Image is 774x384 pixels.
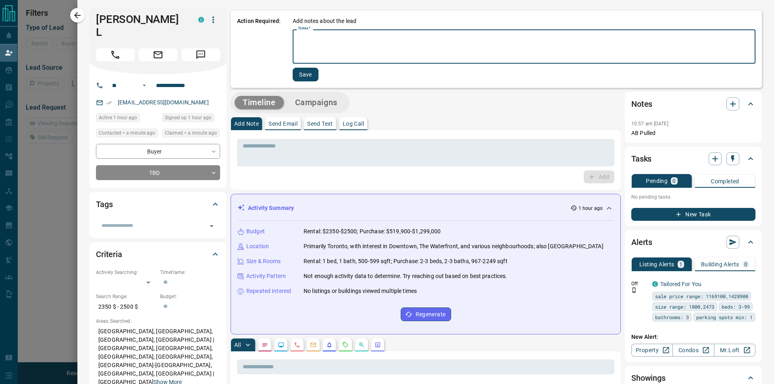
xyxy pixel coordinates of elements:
[304,287,417,295] p: No listings or buildings viewed multiple times
[652,281,658,287] div: condos.ca
[631,287,637,293] svg: Push Notification Only
[631,149,755,168] div: Tasks
[631,121,668,127] p: 10:57 am [DATE]
[672,344,714,357] a: Condos
[96,198,112,211] h2: Tags
[246,242,269,251] p: Location
[237,201,614,216] div: Activity Summary1 hour ago
[165,129,217,137] span: Claimed < a minute ago
[342,342,349,348] svg: Requests
[631,129,755,137] p: AB Pulled
[307,121,333,127] p: Send Text
[631,98,652,110] h2: Notes
[358,342,365,348] svg: Opportunities
[96,165,220,180] div: TBD
[96,269,156,276] p: Actively Searching:
[235,96,284,109] button: Timeline
[310,342,316,348] svg: Emails
[96,129,158,140] div: Wed Oct 15 2025
[293,68,318,81] button: Save
[96,300,156,313] p: 2350 $ - 2500 $
[639,262,674,267] p: Listing Alerts
[722,303,750,311] span: beds: 3-99
[304,257,508,266] p: Rental: 1 bed, 1 bath, 500-599 sqft; Purchase: 2-3 beds, 2-3 baths, 967-2249 sqft
[655,303,714,311] span: size range: 1800,2473
[304,272,508,280] p: Not enough activity data to determine. Try reaching out based on best practices.
[401,307,451,321] button: Regenerate
[248,204,294,212] p: Activity Summary
[578,205,603,212] p: 1 hour ago
[96,144,220,159] div: Buyer
[672,178,676,184] p: 0
[631,280,647,287] p: Off
[304,227,441,236] p: Rental: $2350-$2500; Purchase: $519,900-$1,299,000
[234,342,241,348] p: All
[96,318,220,325] p: Areas Searched:
[160,293,220,300] p: Budget:
[744,262,747,267] p: 0
[631,208,755,221] button: New Task
[262,342,268,348] svg: Notes
[711,179,739,184] p: Completed
[246,287,291,295] p: Repeated Interest
[246,272,286,280] p: Activity Pattern
[679,262,682,267] p: 1
[99,114,137,122] span: Active 1 hour ago
[181,48,220,61] span: Message
[655,313,689,321] span: bathrooms: 3
[293,17,356,25] p: Add notes about the lead
[631,152,651,165] h2: Tasks
[162,113,220,125] div: Wed Oct 15 2025
[631,232,755,252] div: Alerts
[343,121,364,127] p: Log Call
[162,129,220,140] div: Wed Oct 15 2025
[139,48,177,61] span: Email
[287,96,345,109] button: Campaigns
[96,48,135,61] span: Call
[326,342,333,348] svg: Listing Alerts
[714,344,755,357] a: Mr.Loft
[96,248,122,261] h2: Criteria
[304,242,603,251] p: Primarily Toronto, with interest in Downtown, The Waterfront, and various neighbourhoods; also [G...
[96,245,220,264] div: Criteria
[96,113,158,125] div: Wed Oct 15 2025
[631,344,673,357] a: Property
[160,269,220,276] p: Timeframe:
[298,26,310,31] label: Notes
[198,17,204,23] div: condos.ca
[631,236,652,249] h2: Alerts
[165,114,212,122] span: Signed up 1 hour ago
[96,13,186,39] h1: [PERSON_NAME] L
[96,293,156,300] p: Search Range:
[246,257,281,266] p: Size & Rooms
[268,121,298,127] p: Send Email
[631,333,755,341] p: New Alert:
[278,342,284,348] svg: Lead Browsing Activity
[106,100,112,106] svg: Email Verified
[139,81,149,90] button: Open
[246,227,265,236] p: Budget
[701,262,739,267] p: Building Alerts
[646,178,668,184] p: Pending
[96,195,220,214] div: Tags
[631,191,755,203] p: No pending tasks
[206,220,217,232] button: Open
[234,121,259,127] p: Add Note
[294,342,300,348] svg: Calls
[655,292,748,300] span: sale price range: 1169100,1428900
[118,99,209,106] a: [EMAIL_ADDRESS][DOMAIN_NAME]
[660,281,701,287] a: Tailored For You
[631,94,755,114] div: Notes
[696,313,753,321] span: parking spots min: 1
[237,17,281,81] p: Action Required:
[375,342,381,348] svg: Agent Actions
[99,129,155,137] span: Contacted < a minute ago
